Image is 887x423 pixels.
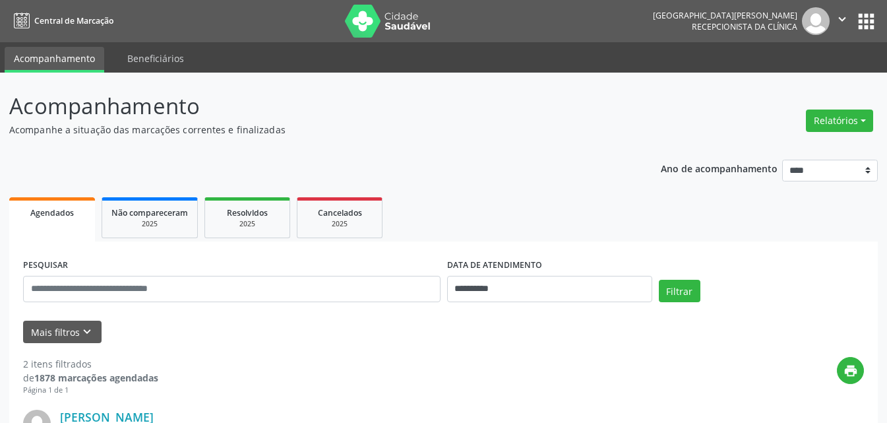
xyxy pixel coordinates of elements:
[34,372,158,384] strong: 1878 marcações agendadas
[23,321,102,344] button: Mais filtroskeyboard_arrow_down
[661,160,778,176] p: Ano de acompanhamento
[5,47,104,73] a: Acompanhamento
[23,255,68,276] label: PESQUISAR
[80,325,94,339] i: keyboard_arrow_down
[802,7,830,35] img: img
[111,207,188,218] span: Não compareceram
[653,10,797,21] div: [GEOGRAPHIC_DATA][PERSON_NAME]
[307,219,373,229] div: 2025
[830,7,855,35] button: 
[855,10,878,33] button: apps
[111,219,188,229] div: 2025
[34,15,113,26] span: Central de Marcação
[837,357,864,384] button: print
[118,47,193,70] a: Beneficiários
[23,357,158,371] div: 2 itens filtrados
[9,90,617,123] p: Acompanhamento
[843,364,858,378] i: print
[227,207,268,218] span: Resolvidos
[30,207,74,218] span: Agendados
[659,280,700,302] button: Filtrar
[835,12,849,26] i: 
[806,110,873,132] button: Relatórios
[23,385,158,396] div: Página 1 de 1
[23,371,158,385] div: de
[9,123,617,137] p: Acompanhe a situação das marcações correntes e finalizadas
[447,255,542,276] label: DATA DE ATENDIMENTO
[214,219,280,229] div: 2025
[9,10,113,32] a: Central de Marcação
[318,207,362,218] span: Cancelados
[692,21,797,32] span: Recepcionista da clínica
